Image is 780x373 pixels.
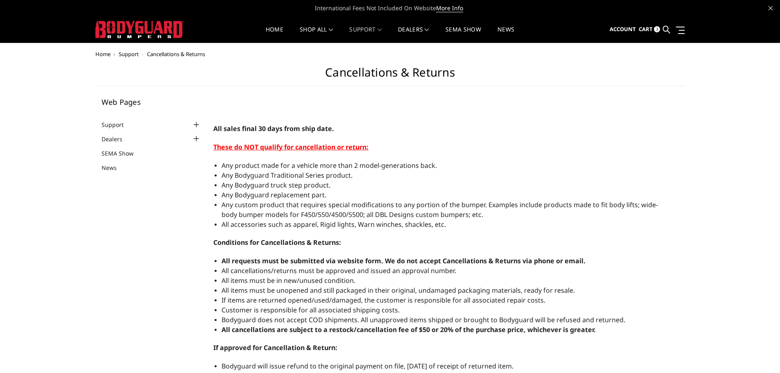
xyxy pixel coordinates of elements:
span: Bodyguard does not accept COD shipments. All unapproved items shipped or brought to Bodyguard wil... [222,315,625,324]
span: Any Bodyguard truck step product. [222,181,330,190]
img: BODYGUARD BUMPERS [95,21,183,38]
span: All items must be unopened and still packaged in their original, undamaged packaging materials, r... [222,286,575,295]
span: Any Bodyguard replacement part. [222,190,326,199]
span: These do NOT qualify for cancellation or return: [213,142,369,151]
a: Home [266,27,283,43]
a: Support [349,27,382,43]
span: All items must be in new/unused condition. [222,276,355,285]
a: Dealers [102,135,133,143]
span: Cart [639,25,653,33]
span: Any Bodyguard Traditional Series product. [222,171,353,180]
span: Any product made for a vehicle more than 2 model-generations back. [222,161,437,170]
span: All accessories such as apparel, Rigid lights, Warn winches, shackles, etc. [222,220,446,229]
span: Any custom product that requires special modifications to any portion of the bumper. Examples inc... [222,200,658,219]
strong: If approved for Cancellation & Return: [213,343,337,352]
span: Cancellations & Returns [147,50,205,58]
a: Support [119,50,139,58]
a: Support [102,120,134,129]
span: If items are returned opened/used/damaged, the customer is responsible for all associated repair ... [222,296,545,305]
span: 3 [654,26,660,32]
h5: Web Pages [102,98,201,106]
iframe: Chat Widget [739,334,780,373]
span: All cancellations/returns must be approved and issued an approval number. [222,266,456,275]
strong: All cancellations are subject to a restock/cancellation fee of $50 or 20% of the purchase price, ... [222,325,596,334]
strong: Conditions for Cancellations & Returns: [213,238,341,247]
a: Account [610,18,636,41]
a: SEMA Show [102,149,144,158]
a: Home [95,50,111,58]
a: shop all [300,27,333,43]
a: SEMA Show [445,27,481,43]
h1: Cancellations & Returns [95,66,685,86]
a: Dealers [398,27,429,43]
a: News [102,163,127,172]
a: More Info [436,4,463,12]
span: Customer is responsible for all associated shipping costs. [222,305,400,314]
span: Bodyguard will issue refund to the original payment on file, [DATE] of receipt of returned item. [222,362,513,371]
a: Cart 3 [639,18,660,41]
strong: All requests must be submitted via website form. We do not accept Cancellations & Returns via pho... [222,256,586,265]
span: All sales final 30 days from ship date. [213,124,334,133]
a: News [497,27,514,43]
span: Account [610,25,636,33]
